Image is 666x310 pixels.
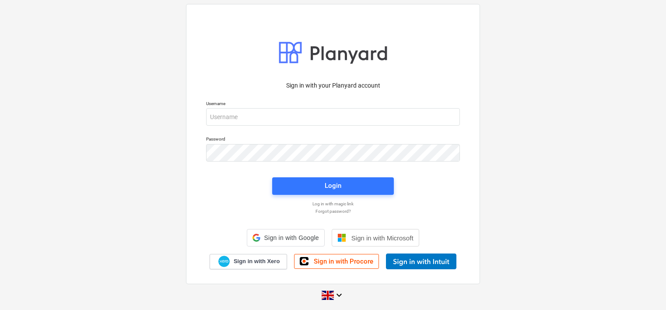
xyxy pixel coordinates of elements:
[351,234,414,242] span: Sign in with Microsoft
[206,101,460,108] p: Username
[325,180,341,191] div: Login
[210,254,287,269] a: Sign in with Xero
[314,257,373,265] span: Sign in with Procore
[337,233,346,242] img: Microsoft logo
[206,81,460,90] p: Sign in with your Planyard account
[202,201,464,207] a: Log in with magic link
[272,177,394,195] button: Login
[202,208,464,214] a: Forgot password?
[294,254,379,269] a: Sign in with Procore
[334,290,344,300] i: keyboard_arrow_down
[247,229,324,247] div: Sign in with Google
[206,136,460,144] p: Password
[218,256,230,268] img: Xero logo
[234,257,280,265] span: Sign in with Xero
[264,234,319,241] span: Sign in with Google
[206,108,460,126] input: Username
